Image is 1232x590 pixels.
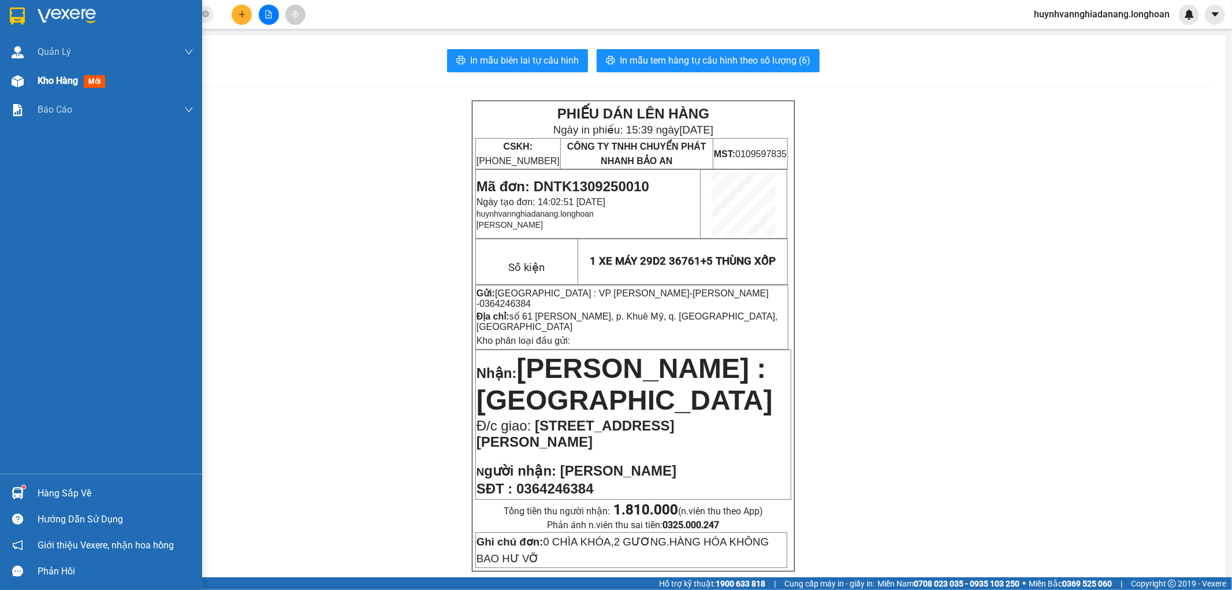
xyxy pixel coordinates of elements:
[12,104,24,116] img: solution-icon
[38,485,193,502] div: Hàng sắp về
[477,353,773,415] span: [PERSON_NAME] : [GEOGRAPHIC_DATA]
[38,75,78,86] span: Kho hàng
[184,105,193,114] span: down
[613,502,678,518] strong: 1.810.000
[606,55,615,66] span: printer
[477,142,560,166] span: [PHONE_NUMBER]
[259,5,279,25] button: file-add
[202,9,209,20] span: close-circle
[560,463,676,478] span: [PERSON_NAME]
[662,520,719,530] strong: 0325.000.247
[774,577,776,590] span: |
[477,288,769,309] span: [PERSON_NAME] -
[477,311,778,332] span: số 61 [PERSON_NAME], p. Khuê Mỹ, q. [GEOGRAPHIC_DATA], [GEOGRAPHIC_DATA]
[504,506,763,517] span: Tổng tiền thu người nhận:
[477,536,544,548] strong: Ghi chú đơn:
[1168,580,1176,588] span: copyright
[1205,5,1225,25] button: caret-down
[914,579,1019,588] strong: 0708 023 035 - 0935 103 250
[508,261,545,274] span: Số kiện
[10,8,25,25] img: logo-vxr
[1121,577,1122,590] span: |
[620,53,810,68] span: In mẫu tem hàng tự cấu hình theo số lượng (6)
[567,142,706,166] span: CÔNG TY TNHH CHUYỂN PHÁT NHANH BẢO AN
[477,288,495,298] strong: Gửi:
[12,46,24,58] img: warehouse-icon
[477,466,556,478] strong: N
[447,49,588,72] button: printerIn mẫu biên lai tự cấu hình
[32,39,61,49] strong: CSKH:
[547,520,719,530] span: Phản ánh n.viên thu sai tiền:
[477,536,769,565] span: 0 CHÌA KHÓA,2 GƯƠNG.HÀNG HÓA KHÔNG BAO HƯ VỠ
[202,10,209,17] span: close-circle
[477,209,594,218] span: huynhvannghiadanang.longhoan
[84,75,105,88] span: mới
[597,49,820,72] button: printerIn mẫu tem hàng tự cấu hình theo số lượng (6)
[5,70,177,86] span: Mã đơn: DNTK1309250010
[877,577,1019,590] span: Miền Nam
[38,44,71,59] span: Quản Lý
[495,288,690,298] span: [GEOGRAPHIC_DATA] : VP [PERSON_NAME]
[12,540,23,551] span: notification
[470,53,579,68] span: In mẫu biên lai tự cấu hình
[477,220,543,229] span: [PERSON_NAME]
[477,418,675,450] span: [STREET_ADDRESS][PERSON_NAME]
[659,577,765,590] span: Hỗ trợ kỹ thuật:
[477,288,769,309] span: -
[22,485,25,489] sup: 1
[477,481,513,496] strong: SĐT :
[477,336,571,346] span: Kho phân loại đầu gửi:
[285,5,306,25] button: aim
[784,577,874,590] span: Cung cấp máy in - giấy in:
[5,39,88,60] span: [PHONE_NUMBER]
[101,39,212,60] span: CÔNG TY TNHH CHUYỂN PHÁT NHANH BẢO AN
[714,149,787,159] span: 0109597835
[12,514,23,525] span: question-circle
[477,365,517,381] span: Nhận:
[679,124,713,136] span: [DATE]
[12,487,24,499] img: warehouse-icon
[77,5,229,21] strong: PHIẾU DÁN LÊN HÀNG
[12,75,24,87] img: warehouse-icon
[1029,577,1112,590] span: Miền Bắc
[265,10,273,18] span: file-add
[1022,581,1026,586] span: ⚪️
[477,418,535,433] span: Đ/c giao:
[38,511,193,528] div: Hướng dẫn sử dụng
[232,5,252,25] button: plus
[73,23,233,35] span: Ngày in phiếu: 15:39 ngày
[716,579,765,588] strong: 1900 633 818
[1025,7,1179,21] span: huynhvannghiadanang.longhoan
[1062,579,1112,588] strong: 0369 525 060
[1210,9,1220,20] span: caret-down
[38,563,193,580] div: Phản hồi
[12,566,23,577] span: message
[456,55,466,66] span: printer
[516,481,593,496] span: 0364246384
[553,124,713,136] span: Ngày in phiếu: 15:39 ngày
[477,197,605,207] span: Ngày tạo đơn: 14:02:51 [DATE]
[613,506,763,517] span: (n.viên thu theo App)
[503,142,533,151] strong: CSKH:
[38,538,174,552] span: Giới thiệu Vexere, nhận hoa hồng
[1184,9,1194,20] img: icon-new-feature
[557,106,709,121] strong: PHIẾU DÁN LÊN HÀNG
[590,255,776,268] span: 1 XE MÁY 29D2 36761+5 THÙNG XỐP
[477,311,509,321] strong: Địa chỉ:
[479,299,531,309] span: 0364246384
[238,10,246,18] span: plus
[484,463,556,478] span: gười nhận:
[184,47,193,57] span: down
[291,10,299,18] span: aim
[477,179,649,194] span: Mã đơn: DNTK1309250010
[714,149,735,159] strong: MST:
[38,102,72,117] span: Báo cáo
